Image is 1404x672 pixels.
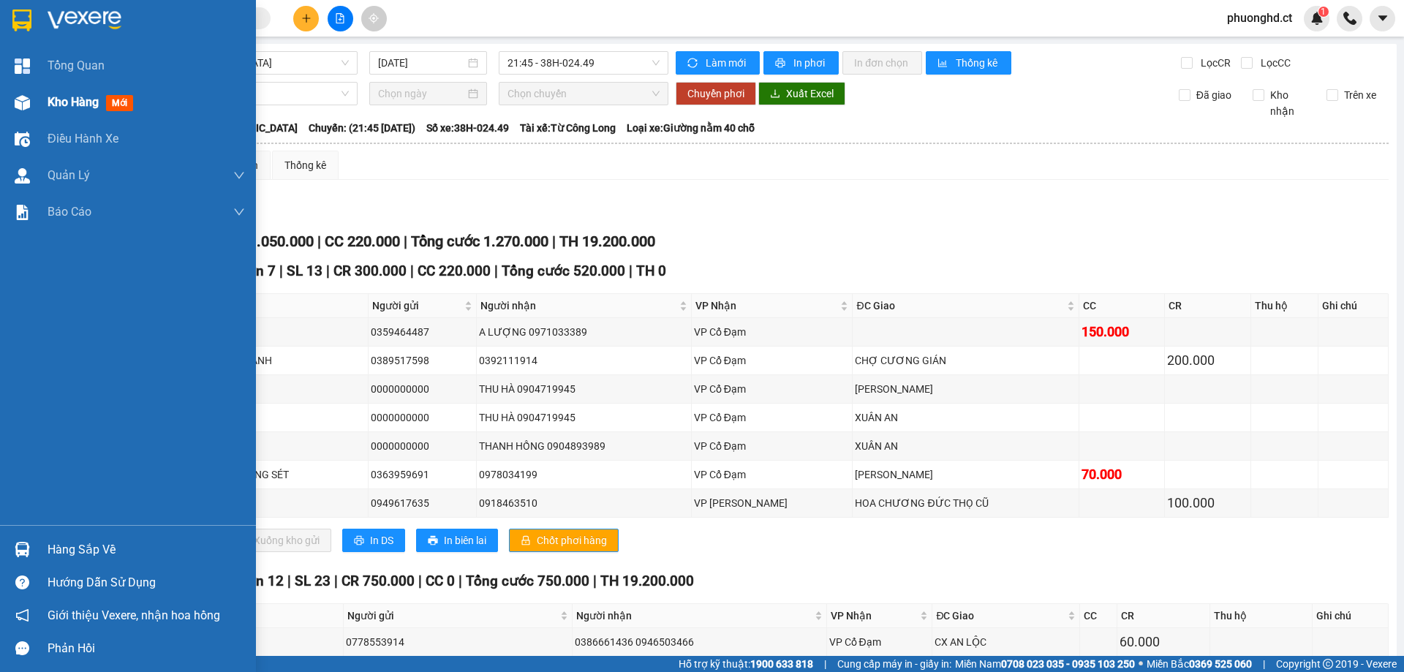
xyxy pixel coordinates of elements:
div: THANH HỒNG 0904893989 [479,438,689,454]
div: 150.000 [1082,322,1163,342]
td: VP Cổ Đạm [692,461,853,489]
span: Giới thiệu Vexere, nhận hoa hồng [48,606,220,624]
span: 1 [1321,7,1326,17]
button: Chuyển phơi [676,82,756,105]
span: plus [301,13,312,23]
span: | [552,233,556,250]
div: [PERSON_NAME] [855,467,1076,483]
div: 2 KIỆN SÁCH [173,381,366,397]
span: | [593,573,597,589]
div: Hướng dẫn sử dụng [48,572,245,594]
span: CR 300.000 [333,263,407,279]
span: | [404,233,407,250]
th: Ghi chú [1318,294,1389,318]
span: caret-down [1376,12,1389,25]
span: Đơn 7 [237,263,276,279]
span: VP Nhận [695,298,838,314]
span: | [824,656,826,672]
div: 70.000 [1082,464,1163,485]
img: warehouse-icon [15,168,30,184]
div: 1 LAPTOP [173,495,366,511]
span: TH 0 [636,263,666,279]
span: lock [521,535,531,547]
span: printer [775,58,788,69]
span: aim [369,13,379,23]
td: VP Cổ Đạm [692,318,853,347]
div: 2 XỐP KEM [173,324,366,340]
div: Thống kê [284,157,326,173]
span: Lọc CC [1255,55,1293,71]
span: VP Nhận [831,608,918,624]
div: 1 CUỘN + 1K CHỐNG SÉT [173,467,366,483]
strong: 1900 633 818 [750,658,813,670]
button: printerIn biên lai [416,529,498,552]
div: VP Cổ Đạm [694,381,850,397]
span: Chốt phơi hàng [537,532,607,548]
div: VP [PERSON_NAME] [694,495,850,511]
span: Đã giao [1190,87,1237,103]
div: VP Cổ Đạm [829,634,930,650]
span: Điều hành xe [48,129,118,148]
span: down [233,206,245,218]
span: Trên xe [1338,87,1382,103]
th: Ghi chú [1313,604,1389,628]
span: 21:45 - 38H-024.49 [507,52,660,74]
span: | [317,233,321,250]
td: VP Cổ Đạm [692,347,853,375]
div: XUÂN AN [855,409,1076,426]
div: VP Cổ Đạm [694,467,850,483]
span: Tổng cước 520.000 [502,263,625,279]
th: Thu hộ [1251,294,1318,318]
span: notification [15,608,29,622]
img: solution-icon [15,205,30,220]
div: 0918463510 [479,495,689,511]
div: 60.000 [1120,632,1207,652]
div: 0386661436 0946503466 [575,634,824,650]
td: VP Cổ Đạm [827,628,933,657]
div: THU HÀ 0904719945 [479,409,689,426]
div: XUÂN AN [855,438,1076,454]
div: 0000000000 [371,438,473,454]
button: In đơn chọn [842,51,922,75]
div: Hàng sắp về [48,539,245,561]
img: warehouse-icon [15,132,30,147]
button: lockChốt phơi hàng [509,529,619,552]
span: Quản Lý [48,166,90,184]
th: CR [1117,604,1210,628]
span: bar-chart [937,58,950,69]
span: SL 13 [287,263,322,279]
span: | [418,573,422,589]
th: Tên hàng [173,604,344,628]
span: TH 19.200.000 [559,233,655,250]
span: Người nhận [576,608,812,624]
td: VP Cổ Đạm [692,375,853,404]
span: CC 220.000 [325,233,400,250]
span: In phơi [793,55,827,71]
span: Chuyến: (21:45 [DATE]) [309,120,415,136]
span: Kho nhận [1264,87,1316,119]
span: down [233,170,245,181]
span: Tổng cước 1.270.000 [411,233,548,250]
span: In DS [370,532,393,548]
input: 14/08/2025 [378,55,465,71]
span: ĐC Giao [936,608,1064,624]
span: | [279,263,283,279]
th: CC [1079,294,1166,318]
span: sync [687,58,700,69]
span: CC 0 [426,573,455,589]
span: | [1263,656,1265,672]
span: Hỗ trợ kỹ thuật: [679,656,813,672]
div: VP Cổ Đạm [694,438,850,454]
div: [PERSON_NAME] [855,381,1076,397]
span: Thống kê [956,55,1000,71]
span: | [458,573,462,589]
span: CR 750.000 [341,573,415,589]
sup: 1 [1318,7,1329,17]
span: Tài xế: Từ Công Long [520,120,616,136]
div: VP Cổ Đạm [694,352,850,369]
span: Lọc CR [1195,55,1233,71]
span: phuonghd.ct [1215,9,1304,27]
span: Báo cáo [48,203,91,221]
img: phone-icon [1343,12,1356,25]
span: | [629,263,633,279]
